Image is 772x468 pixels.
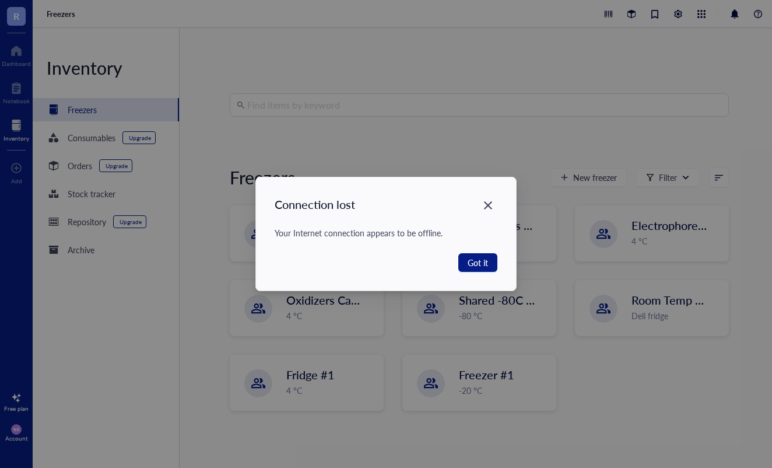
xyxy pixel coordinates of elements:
[458,253,497,272] button: Got it
[275,196,355,212] div: Connection lost
[479,198,497,212] span: Close
[479,196,497,215] button: Close
[275,226,497,239] div: Your Internet connection appears to be offline.
[468,256,488,269] span: Got it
